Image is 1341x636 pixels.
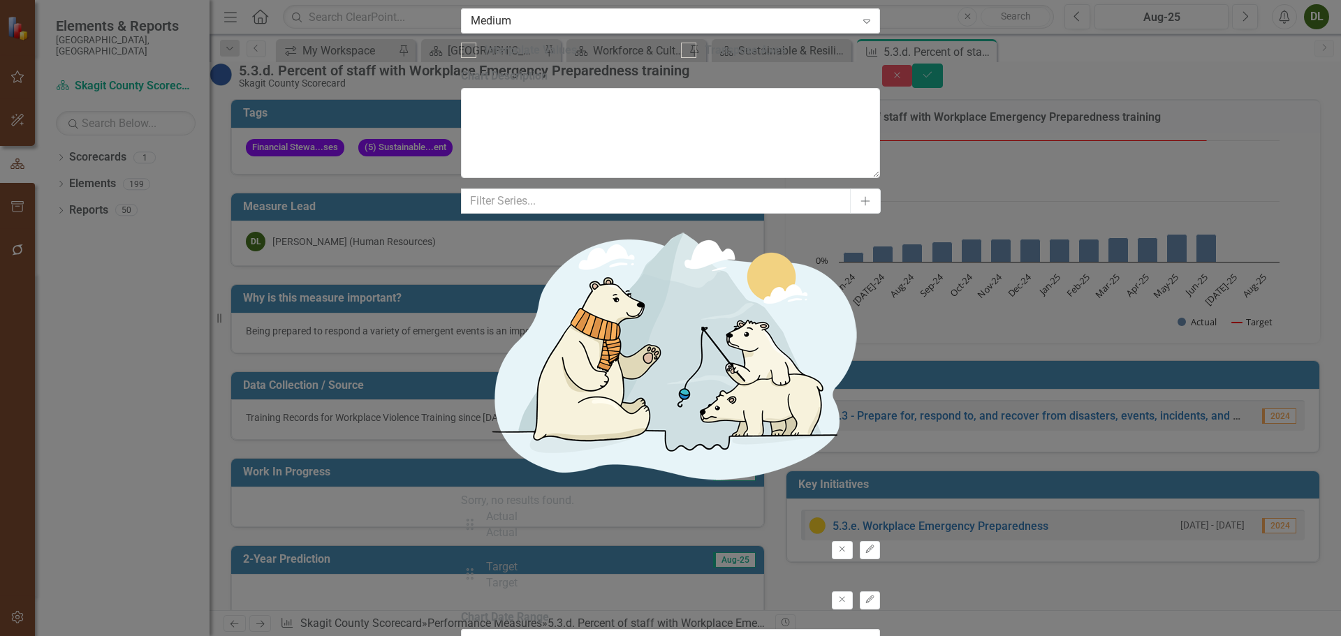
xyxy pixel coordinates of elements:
div: Interpolate Values [485,43,577,59]
div: Sorry, no results found. [461,493,880,509]
div: Target [486,559,518,575]
div: Actual [486,509,518,525]
label: Chart Date Range [461,609,880,626]
div: Medium [471,13,856,29]
div: Transpose Axes [705,43,786,59]
img: No results found [461,214,880,493]
label: Chart Description [461,68,880,84]
div: Actual [486,525,518,541]
input: Filter Series... [461,188,851,214]
div: Target [486,575,518,591]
